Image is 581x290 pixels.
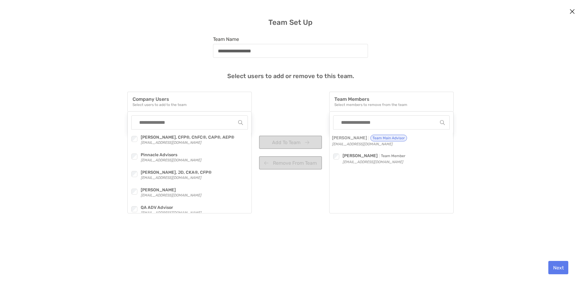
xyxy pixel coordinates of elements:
[141,134,234,141] p: [PERSON_NAME], CFP®, ChFC®, CAP®, AEP®
[227,72,354,80] h4: Select users to add or remove to this team.
[141,204,201,211] p: QA ADV Advisor
[141,211,201,218] p: [EMAIL_ADDRESS][DOMAIN_NAME]
[141,187,201,193] p: [PERSON_NAME]
[334,97,448,102] h3: Team Members
[343,160,405,165] p: [EMAIL_ADDRESS][DOMAIN_NAME]
[268,18,313,27] h2: Team Set Up
[238,120,243,125] img: Search Icon
[548,261,568,274] button: Next
[343,152,378,160] p: [PERSON_NAME]
[141,193,201,200] p: [EMAIL_ADDRESS][DOMAIN_NAME]
[133,103,247,107] p: Select users to add to the team
[213,48,368,54] input: Team Name
[334,103,448,107] p: Select members to remove from the team
[332,134,367,142] p: [PERSON_NAME]
[568,7,577,16] button: Close modal
[141,169,212,176] p: [PERSON_NAME], JD, CKA®, CFP®
[141,141,234,147] p: [EMAIL_ADDRESS][DOMAIN_NAME]
[440,120,445,125] img: Search Icon
[373,136,405,140] p: Team Main Advisor
[213,36,368,42] span: Team Name
[141,158,201,165] p: [EMAIL_ADDRESS][DOMAIN_NAME]
[332,142,407,147] p: [EMAIL_ADDRESS][DOMAIN_NAME]
[141,152,201,158] p: Pinnacle Advisors
[381,152,405,160] p: Team Member
[133,97,247,102] h3: Company Users
[141,176,212,183] p: [EMAIL_ADDRESS][DOMAIN_NAME]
